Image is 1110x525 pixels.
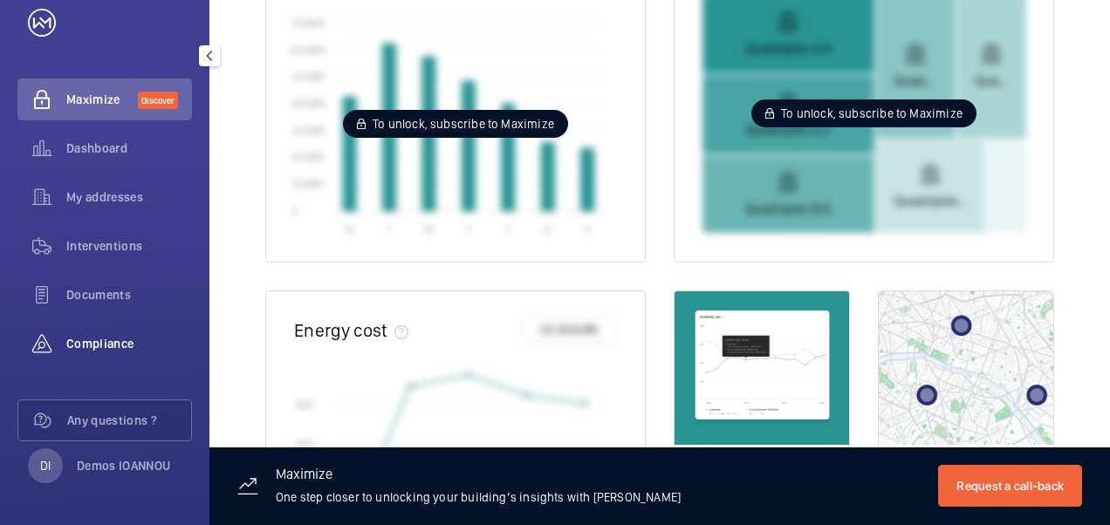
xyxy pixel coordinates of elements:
[291,151,325,163] text: 20 kWh
[138,92,178,109] span: Discover
[66,91,138,108] span: Maximize
[291,125,325,137] text: 30 kWh
[66,237,192,255] span: Interventions
[276,467,681,488] h3: Maximize
[781,105,963,122] span: To unlock, subscribe to Maximize
[66,286,192,303] span: Documents
[291,205,298,217] text: 0
[938,465,1082,507] button: Request a call-back
[291,44,325,57] text: 60 kWh
[291,71,325,83] text: 50 kWh
[291,98,325,110] text: 40 kWh
[66,335,192,352] span: Compliance
[294,319,387,341] h2: Energy cost
[291,17,325,30] text: 70 kWh
[40,457,51,474] p: DI
[77,457,171,474] p: Demos IOANNOU
[66,188,192,206] span: My addresses
[66,140,192,157] span: Dashboard
[276,488,681,506] p: One step closer to unlocking your building’s insights with [PERSON_NAME]
[522,316,617,344] button: £0.30/kWh
[291,178,324,190] text: 10 kWh
[67,412,191,429] span: Any questions ?
[373,115,554,133] span: To unlock, subscribe to Maximize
